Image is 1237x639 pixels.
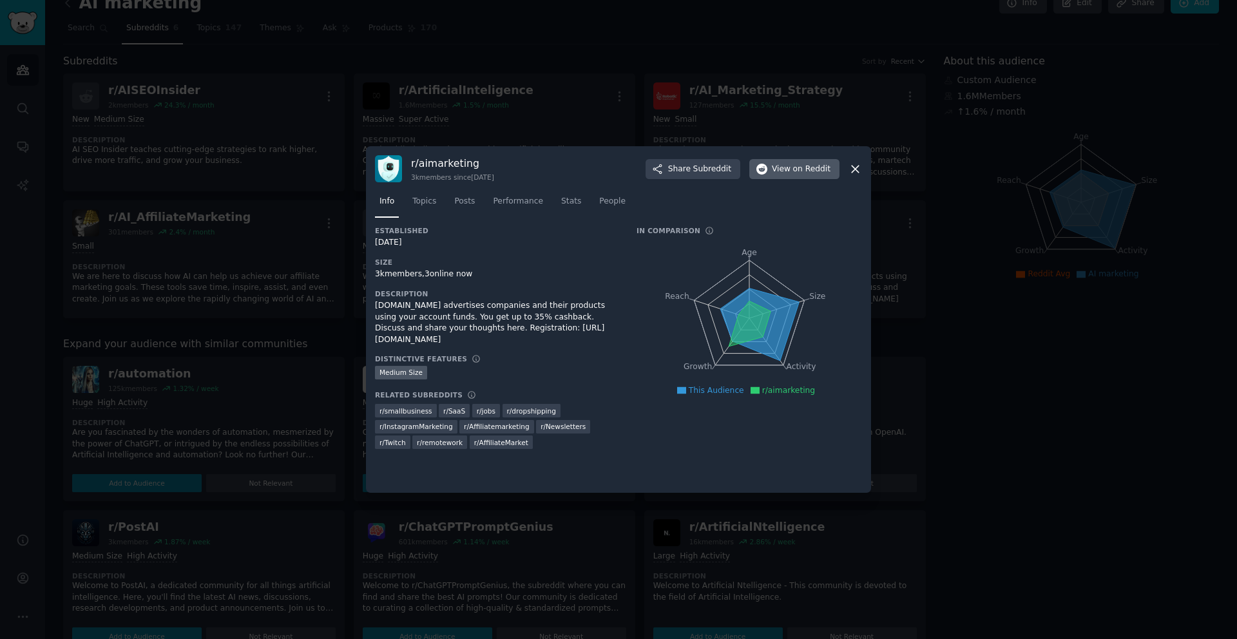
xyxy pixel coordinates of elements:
[464,422,530,431] span: r/ Affiliatemarketing
[375,155,402,182] img: aimarketing
[417,438,463,447] span: r/ remotework
[689,386,744,395] span: This Audience
[599,196,626,207] span: People
[450,191,479,218] a: Posts
[411,157,494,170] h3: r/ aimarketing
[375,300,618,345] div: [DOMAIN_NAME] advertises companies and their products using your account funds. You get up to 35%...
[742,248,757,257] tspan: Age
[375,258,618,267] h3: Size
[443,406,465,415] span: r/ SaaS
[412,196,436,207] span: Topics
[684,363,712,372] tspan: Growth
[379,406,432,415] span: r/ smallbusiness
[411,173,494,182] div: 3k members since [DATE]
[646,159,740,180] button: ShareSubreddit
[379,422,453,431] span: r/ InstagramMarketing
[375,390,463,399] h3: Related Subreddits
[693,164,731,175] span: Subreddit
[375,289,618,298] h3: Description
[772,164,830,175] span: View
[665,292,689,301] tspan: Reach
[375,191,399,218] a: Info
[474,438,528,447] span: r/ AffiliateMarket
[477,406,495,415] span: r/ jobs
[809,292,825,301] tspan: Size
[557,191,586,218] a: Stats
[793,164,830,175] span: on Reddit
[488,191,548,218] a: Performance
[668,164,731,175] span: Share
[375,366,427,379] div: Medium Size
[762,386,816,395] span: r/aimarketing
[787,363,816,372] tspan: Activity
[408,191,441,218] a: Topics
[375,354,467,363] h3: Distinctive Features
[375,269,618,280] div: 3k members, 3 online now
[541,422,586,431] span: r/ Newsletters
[379,196,394,207] span: Info
[375,226,618,235] h3: Established
[493,196,543,207] span: Performance
[749,159,839,180] button: Viewon Reddit
[375,237,618,249] div: [DATE]
[454,196,475,207] span: Posts
[561,196,581,207] span: Stats
[379,438,406,447] span: r/ Twitch
[637,226,700,235] h3: In Comparison
[595,191,630,218] a: People
[507,406,556,415] span: r/ dropshipping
